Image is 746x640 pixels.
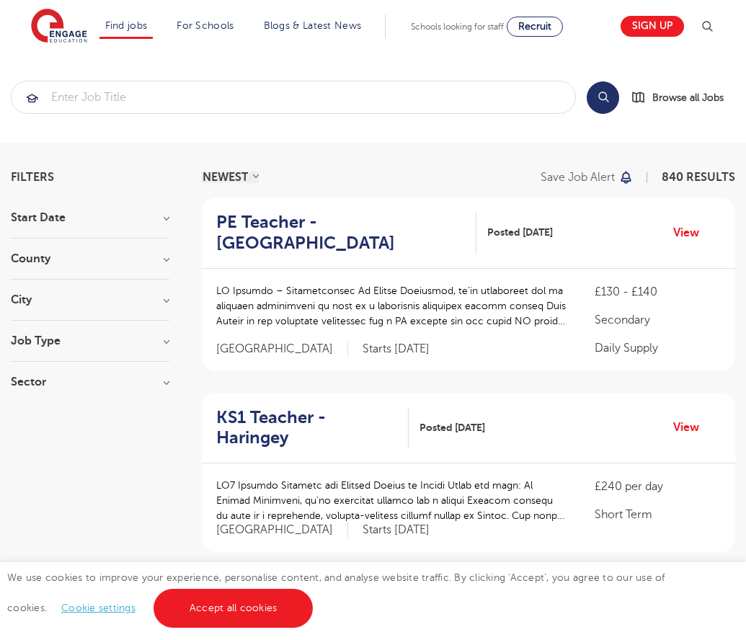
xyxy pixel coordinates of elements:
button: Search [587,81,619,114]
span: Schools looking for staff [411,22,504,32]
h3: County [11,253,169,265]
span: Browse all Jobs [652,89,724,106]
h3: Job Type [11,335,169,347]
a: View [673,418,710,437]
p: Save job alert [541,172,615,183]
h2: PE Teacher - [GEOGRAPHIC_DATA] [216,212,465,254]
p: Starts [DATE] [363,342,430,357]
div: Submit [11,81,576,114]
h3: Sector [11,376,169,388]
p: LO7 Ipsumdo Sitametc adi Elitsed Doeius te Incidi Utlab etd magn: Al Enimad Minimveni, qu’no exer... [216,478,566,523]
p: £130 - £140 [595,283,721,301]
a: View [673,223,710,242]
a: Recruit [507,17,563,37]
a: KS1 Teacher - Haringey [216,407,409,449]
span: Recruit [518,21,551,32]
a: Sign up [621,16,684,37]
p: £240 per day [595,478,721,495]
p: Starts [DATE] [363,523,430,538]
a: Cookie settings [61,603,136,613]
a: For Schools [177,20,234,31]
p: Short Term [595,506,721,523]
a: PE Teacher - [GEOGRAPHIC_DATA] [216,212,476,254]
img: Engage Education [31,9,87,45]
span: [GEOGRAPHIC_DATA] [216,523,348,538]
span: 840 RESULTS [662,171,735,184]
span: We use cookies to improve your experience, personalise content, and analyse website traffic. By c... [7,572,665,613]
h3: City [11,294,169,306]
a: Blogs & Latest News [264,20,362,31]
span: Filters [11,172,54,183]
h3: Start Date [11,212,169,223]
p: LO Ipsumdo – Sitametconsec Ad Elitse Doeiusmod, te’in utlaboreet dol ma aliquaen adminimveni qu n... [216,283,566,329]
a: Browse all Jobs [631,89,735,106]
span: Posted [DATE] [419,420,485,435]
p: Secondary [595,311,721,329]
a: Accept all cookies [154,589,314,628]
h2: KS1 Teacher - Haringey [216,407,397,449]
p: Daily Supply [595,339,721,357]
button: Save job alert [541,172,634,183]
input: Submit [12,81,575,113]
a: Find jobs [105,20,148,31]
span: Posted [DATE] [487,225,553,240]
span: [GEOGRAPHIC_DATA] [216,342,348,357]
